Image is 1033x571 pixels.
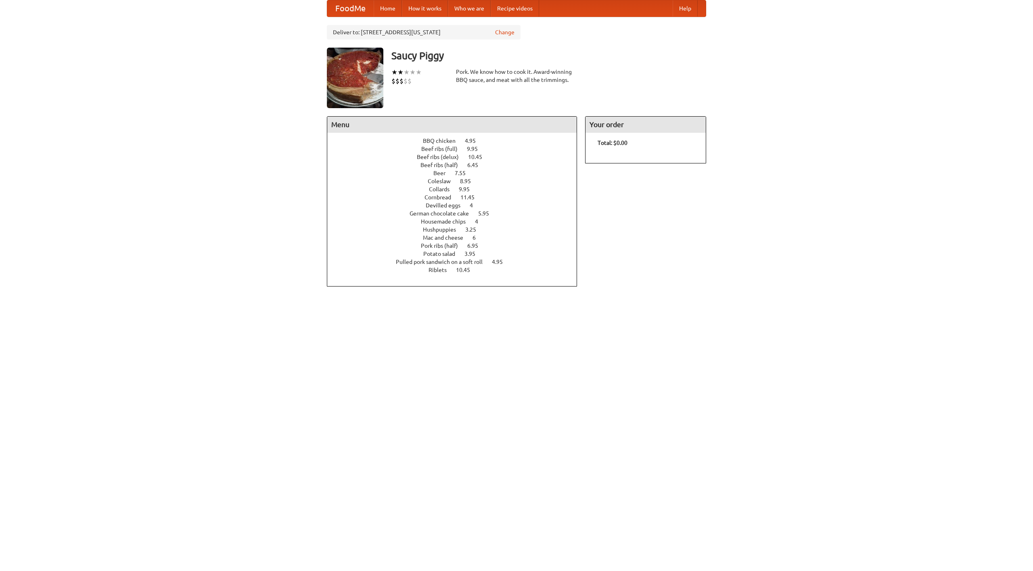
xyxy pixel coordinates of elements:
b: Total: $0.00 [598,140,627,146]
span: 10.45 [456,267,478,273]
li: $ [395,77,399,86]
h3: Saucy Piggy [391,48,706,64]
span: 11.45 [460,194,483,201]
span: Pork ribs (half) [421,243,466,249]
span: Collards [429,186,458,192]
span: Pulled pork sandwich on a soft roll [396,259,491,265]
a: Hushpuppies 3.25 [423,226,491,233]
a: Housemade chips 4 [421,218,493,225]
span: 7.55 [455,170,474,176]
a: FoodMe [327,0,374,17]
span: BBQ chicken [423,138,464,144]
li: ★ [410,68,416,77]
span: 4.95 [492,259,511,265]
span: Housemade chips [421,218,474,225]
a: Change [495,28,514,36]
span: 8.95 [460,178,479,184]
h4: Menu [327,117,577,133]
span: Cornbread [424,194,459,201]
span: German chocolate cake [410,210,477,217]
span: 9.95 [467,146,486,152]
span: 6.95 [467,243,486,249]
span: Beef ribs (full) [421,146,466,152]
span: Beef ribs (half) [420,162,466,168]
span: Coleslaw [428,178,459,184]
span: Beer [433,170,454,176]
span: Riblets [429,267,455,273]
a: Home [374,0,402,17]
a: Beef ribs (delux) 10.45 [417,154,497,160]
a: Coleslaw 8.95 [428,178,486,184]
span: 10.45 [468,154,490,160]
img: angular.jpg [327,48,383,108]
a: Collards 9.95 [429,186,485,192]
a: How it works [402,0,448,17]
a: Recipe videos [491,0,539,17]
a: Pork ribs (half) 6.95 [421,243,493,249]
li: $ [404,77,408,86]
a: Who we are [448,0,491,17]
span: 6 [473,234,484,241]
a: Help [673,0,698,17]
span: 4 [470,202,481,209]
span: Potato salad [423,251,463,257]
a: Pulled pork sandwich on a soft roll 4.95 [396,259,518,265]
a: Potato salad 3.95 [423,251,490,257]
li: ★ [404,68,410,77]
a: Devilled eggs 4 [426,202,488,209]
li: $ [399,77,404,86]
span: 4 [475,218,486,225]
div: Pork. We know how to cook it. Award-winning BBQ sauce, and meat with all the trimmings. [456,68,577,84]
li: $ [408,77,412,86]
div: Deliver to: [STREET_ADDRESS][US_STATE] [327,25,521,40]
li: ★ [397,68,404,77]
h4: Your order [586,117,706,133]
span: 3.95 [464,251,483,257]
a: Beef ribs (half) 6.45 [420,162,493,168]
span: Mac and cheese [423,234,471,241]
span: 3.25 [465,226,484,233]
li: $ [391,77,395,86]
span: Devilled eggs [426,202,468,209]
a: Riblets 10.45 [429,267,485,273]
a: BBQ chicken 4.95 [423,138,491,144]
span: Hushpuppies [423,226,464,233]
a: Beef ribs (full) 9.95 [421,146,493,152]
span: 6.45 [467,162,486,168]
a: Mac and cheese 6 [423,234,491,241]
a: German chocolate cake 5.95 [410,210,504,217]
a: Beer 7.55 [433,170,481,176]
li: ★ [391,68,397,77]
li: ★ [416,68,422,77]
span: Beef ribs (delux) [417,154,467,160]
span: 9.95 [459,186,478,192]
span: 5.95 [478,210,497,217]
a: Cornbread 11.45 [424,194,489,201]
span: 4.95 [465,138,484,144]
